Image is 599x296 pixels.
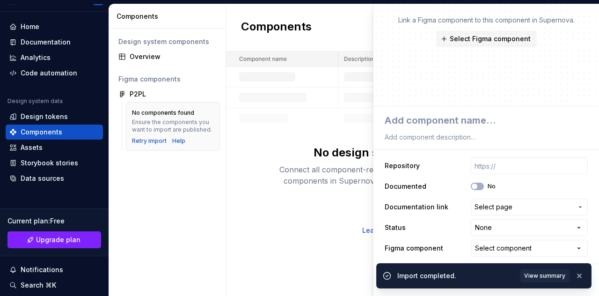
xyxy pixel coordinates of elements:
[21,143,43,152] div: Assets
[362,226,463,235] a: Learn more about components
[7,97,63,105] div: Design system data
[436,30,537,47] button: Select Figma component
[21,158,78,168] div: Storybook stories
[6,278,103,293] button: Search ⌘K
[118,74,216,84] div: Figma components
[263,164,562,186] div: Connect all component-related data to single entity. Get started by creating components in Supern...
[172,137,185,145] a: Help
[6,140,103,155] a: Assets
[6,125,103,140] a: Components
[385,223,406,232] label: Status
[385,182,426,191] label: Documented
[385,202,448,212] label: Documentation link
[7,216,101,226] div: Current plan : Free
[132,137,167,145] button: Retry import
[524,272,565,280] span: View summary
[6,109,103,124] a: Design tokens
[21,37,71,47] div: Documentation
[471,240,588,257] button: Select component
[241,19,312,36] h2: Components
[488,183,496,190] label: No
[475,202,512,212] span: Select page
[21,265,63,274] div: Notifications
[471,157,588,174] input: https://
[398,15,575,25] p: Link a Figma component to this component in Supernova.
[6,155,103,170] a: Storybook stories
[21,281,56,290] div: Search ⌘K
[118,37,216,46] div: Design system components
[132,109,194,117] div: No components found
[36,235,80,244] span: Upgrade plan
[21,22,39,31] div: Home
[21,53,51,62] div: Analytics
[130,52,216,61] div: Overview
[314,145,512,160] div: No design system components - yet
[385,161,420,170] label: Repository
[21,68,77,78] div: Code automation
[132,118,214,133] div: Ensure the components you want to import are published.
[385,244,443,253] label: Figma component
[7,231,101,248] a: Upgrade plan
[520,269,570,282] button: View summary
[475,244,532,253] div: Select component
[21,127,62,137] div: Components
[115,87,220,102] a: P2PL
[115,49,220,64] a: Overview
[6,50,103,65] a: Analytics
[21,174,64,183] div: Data sources
[117,12,222,21] div: Components
[471,199,588,215] button: Select page
[6,19,103,34] a: Home
[21,112,68,121] div: Design tokens
[6,171,103,186] a: Data sources
[450,34,531,44] span: Select Figma component
[6,262,103,277] button: Notifications
[130,89,146,99] div: P2PL
[6,35,103,50] a: Documentation
[397,271,514,281] div: Import completed.
[6,66,103,81] a: Code automation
